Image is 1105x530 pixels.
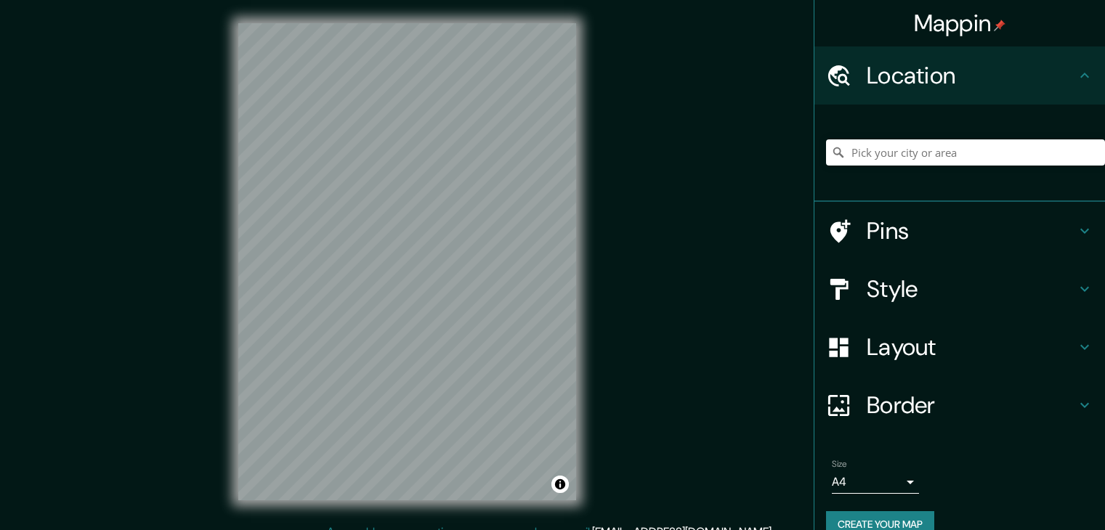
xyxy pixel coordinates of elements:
h4: Layout [867,333,1076,362]
h4: Pins [867,216,1076,245]
canvas: Map [238,23,576,500]
img: pin-icon.png [994,20,1005,31]
h4: Border [867,391,1076,420]
label: Size [832,458,847,470]
h4: Style [867,274,1076,303]
div: A4 [832,470,919,494]
h4: Mappin [914,9,1006,38]
div: Location [814,46,1105,105]
h4: Location [867,61,1076,90]
button: Toggle attribution [551,476,569,493]
div: Pins [814,202,1105,260]
div: Style [814,260,1105,318]
input: Pick your city or area [826,139,1105,166]
div: Layout [814,318,1105,376]
div: Border [814,376,1105,434]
